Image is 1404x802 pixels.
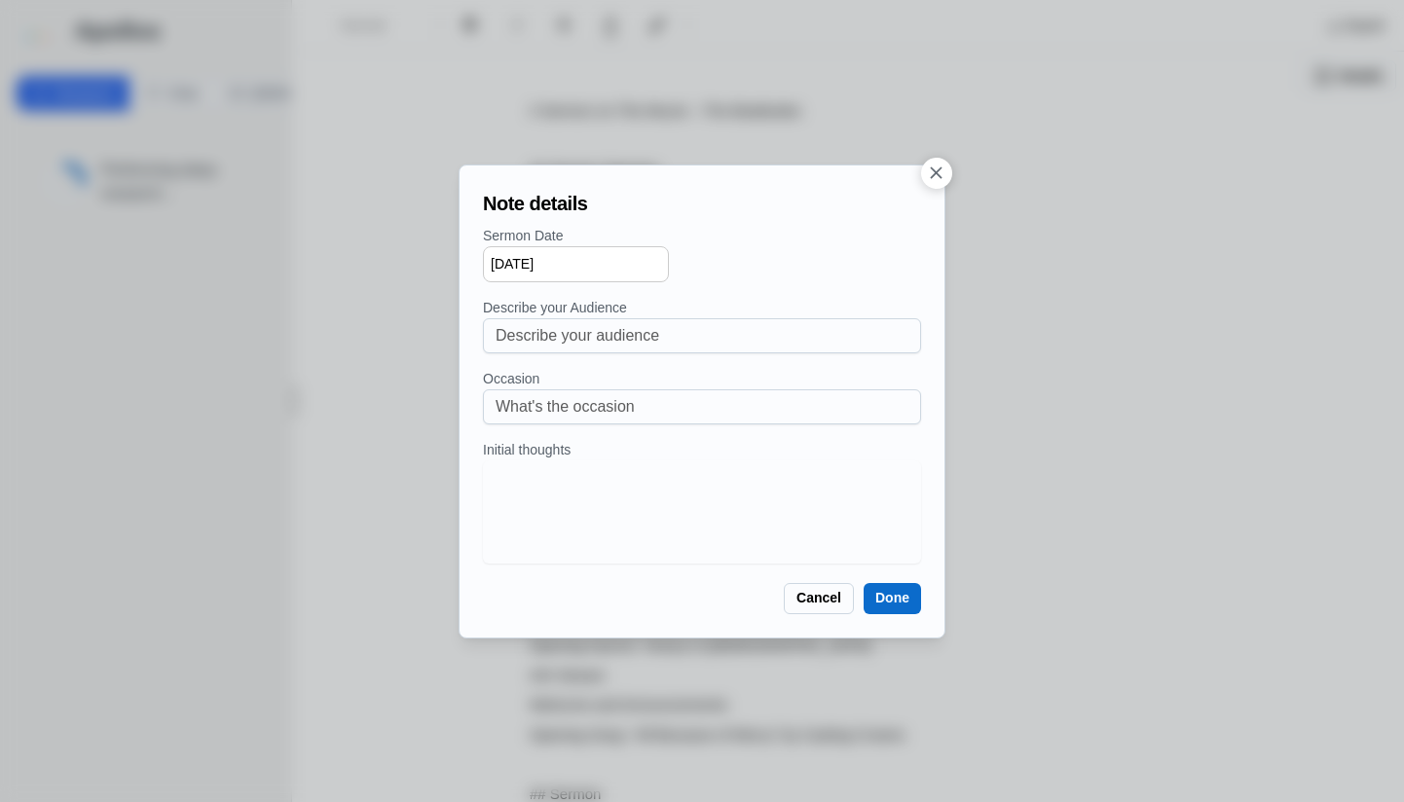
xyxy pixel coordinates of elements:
[864,583,921,614] button: Done
[483,440,921,460] p: Initial thoughts
[483,189,921,218] h2: Note details
[1307,705,1381,779] iframe: Drift Widget Chat Controller
[483,369,921,389] p: Occasion
[496,319,908,352] input: Describe your audience
[784,583,854,614] button: Cancel
[483,226,921,246] p: Sermon Date
[483,298,921,318] p: Describe your Audience
[496,390,908,423] input: What's the occasion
